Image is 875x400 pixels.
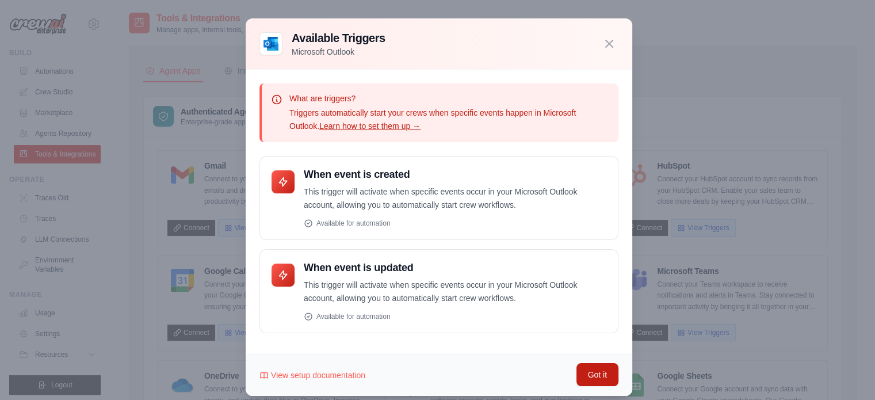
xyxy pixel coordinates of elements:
[576,363,618,386] button: Got it
[319,121,421,131] a: Learn how to set them up →
[304,168,606,181] h4: When event is created
[259,32,282,55] img: Microsoft Outlook
[304,312,606,321] div: Available for automation
[304,219,606,228] div: Available for automation
[304,279,606,305] p: This trigger will activate when specific events occur in your Microsoft Outlook account, allowing...
[259,369,365,381] a: View setup documentation
[304,185,606,212] p: This trigger will activate when specific events occur in your Microsoft Outlook account, allowing...
[292,30,385,46] h3: Available Triggers
[289,106,609,133] p: Triggers automatically start your crews when specific events happen in Microsoft Outlook.
[304,261,606,275] h4: When event is updated
[292,46,385,58] p: Microsoft Outlook
[289,93,609,104] p: What are triggers?
[271,369,365,381] span: View setup documentation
